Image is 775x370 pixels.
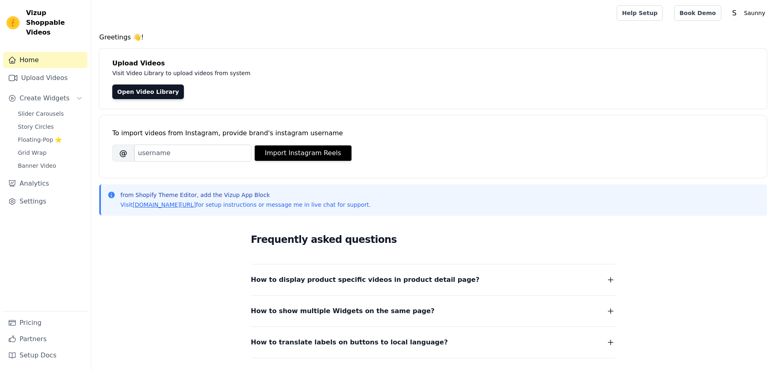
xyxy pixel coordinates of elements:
[18,136,62,144] span: Floating-Pop ⭐
[134,145,251,162] input: username
[120,191,371,199] p: from Shopify Theme Editor, add the Vizup App Block
[3,70,87,86] a: Upload Videos
[20,93,70,103] span: Create Widgets
[251,337,448,348] span: How to translate labels on buttons to local language?
[18,162,56,170] span: Banner Video
[3,90,87,106] button: Create Widgets
[251,274,480,286] span: How to display product specific videos in product detail page?
[120,201,371,209] p: Visit for setup instructions or message me in live chat for support.
[18,110,64,118] span: Slider Carousels
[112,58,754,68] h4: Upload Videos
[112,68,477,78] p: Visit Video Library to upload videos from system
[133,201,196,208] a: [DOMAIN_NAME][URL]
[3,315,87,331] a: Pricing
[3,175,87,192] a: Analytics
[251,232,616,248] h2: Frequently asked questions
[3,52,87,68] a: Home
[251,305,616,317] button: How to show multiple Widgets on the same page?
[13,108,87,119] a: Slider Carousels
[13,147,87,158] a: Grid Wrap
[18,149,46,157] span: Grid Wrap
[3,193,87,210] a: Settings
[7,16,20,29] img: Vizup
[112,128,754,138] div: To import videos from Instagram, provide brand's instagram username
[13,134,87,145] a: Floating-Pop ⭐
[251,337,616,348] button: How to translate labels on buttons to local language?
[112,84,184,99] a: Open Video Library
[112,145,134,162] span: @
[617,5,663,21] a: Help Setup
[3,331,87,347] a: Partners
[13,160,87,171] a: Banner Video
[26,8,84,37] span: Vizup Shoppable Videos
[18,123,54,131] span: Story Circles
[741,6,768,20] p: Saunny
[99,32,767,42] h4: Greetings 👋!
[13,121,87,132] a: Story Circles
[3,347,87,364] a: Setup Docs
[728,6,768,20] button: S Saunny
[255,145,351,161] button: Import Instagram Reels
[674,5,721,21] a: Book Demo
[251,274,616,286] button: How to display product specific videos in product detail page?
[732,9,736,17] text: S
[251,305,435,317] span: How to show multiple Widgets on the same page?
